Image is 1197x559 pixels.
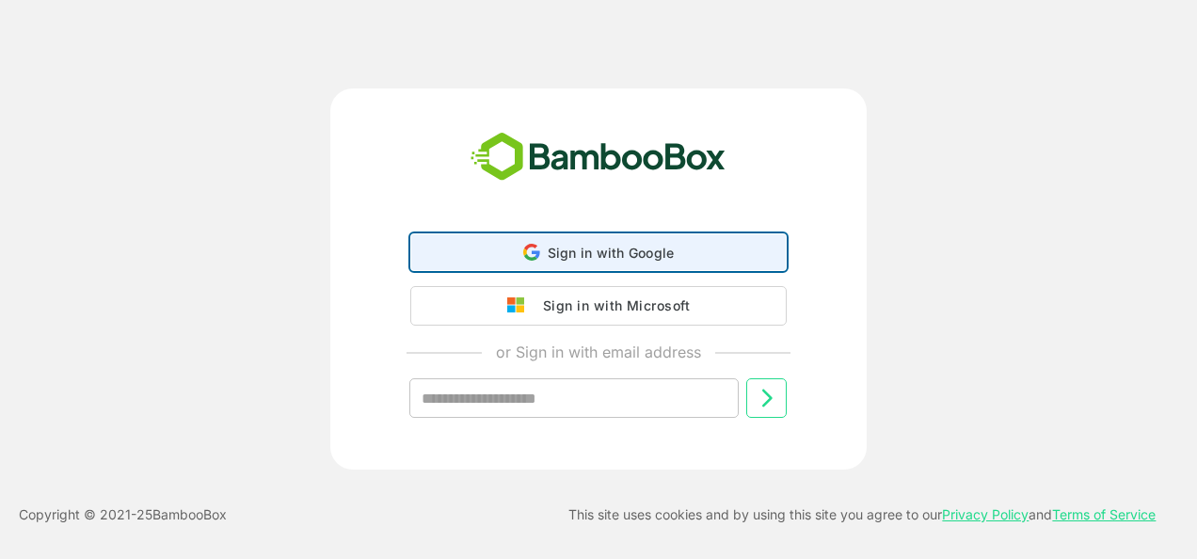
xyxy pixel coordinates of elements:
[507,297,534,314] img: google
[496,341,701,363] p: or Sign in with email address
[1052,506,1156,522] a: Terms of Service
[410,233,787,271] div: Sign in with Google
[410,286,787,326] button: Sign in with Microsoft
[534,294,690,318] div: Sign in with Microsoft
[548,245,675,261] span: Sign in with Google
[568,503,1156,526] p: This site uses cookies and by using this site you agree to our and
[19,503,227,526] p: Copyright © 2021- 25 BambooBox
[460,126,736,188] img: bamboobox
[942,506,1029,522] a: Privacy Policy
